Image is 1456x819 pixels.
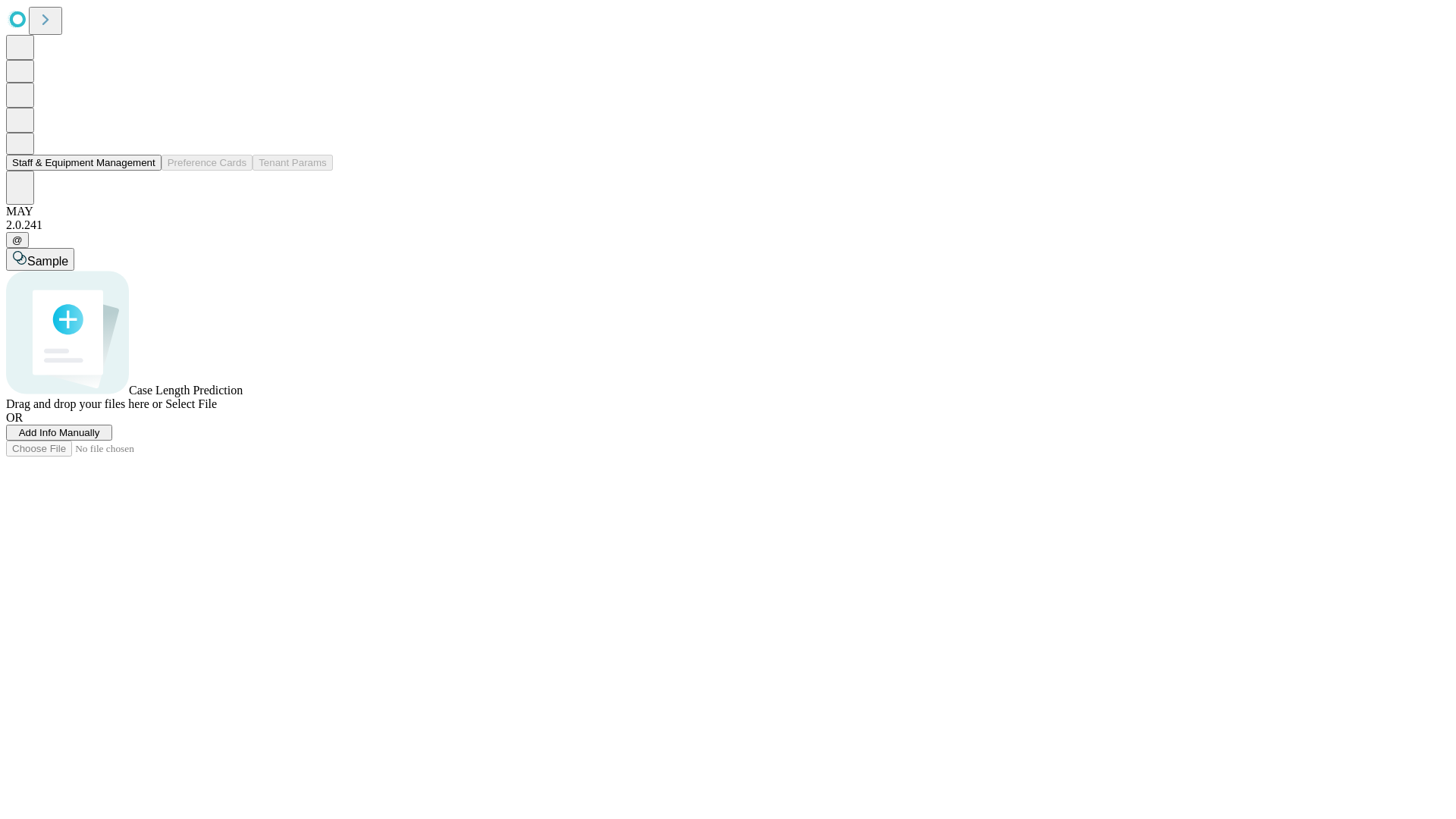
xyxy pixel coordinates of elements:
button: @ [6,232,29,248]
button: Staff & Equipment Management [6,155,162,171]
span: Select File [165,397,217,410]
div: 2.0.241 [6,218,1450,232]
span: OR [6,411,23,424]
span: Sample [27,255,68,268]
span: Drag and drop your files here or [6,397,162,410]
button: Preference Cards [162,155,253,171]
span: Case Length Prediction [129,384,243,397]
span: Add Info Manually [19,427,100,438]
span: @ [12,234,23,246]
button: Tenant Params [253,155,333,171]
div: MAY [6,205,1450,218]
button: Sample [6,248,74,271]
button: Add Info Manually [6,425,112,441]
